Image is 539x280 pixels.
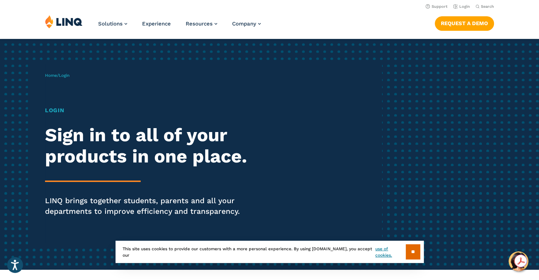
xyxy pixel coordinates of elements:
[45,195,253,217] p: LINQ brings together students, parents and all your departments to improve efficiency and transpa...
[435,16,494,30] a: Request a Demo
[509,251,528,271] button: Hello, have a question? Let’s chat.
[98,21,127,27] a: Solutions
[98,21,123,27] span: Solutions
[59,73,69,78] span: Login
[45,15,83,28] img: LINQ | K‑12 Software
[426,4,448,9] a: Support
[186,21,213,27] span: Resources
[116,241,424,263] div: This site uses cookies to provide our customers with a more personal experience. By using [DOMAIN...
[232,21,256,27] span: Company
[453,4,470,9] a: Login
[476,4,494,9] button: Open Search Bar
[186,21,217,27] a: Resources
[142,21,171,27] a: Experience
[481,4,494,9] span: Search
[45,125,253,167] h2: Sign in to all of your products in one place.
[232,21,261,27] a: Company
[45,73,69,78] span: /
[45,106,253,115] h1: Login
[45,73,57,78] a: Home
[375,246,405,258] a: use of cookies.
[435,15,494,30] nav: Button Navigation
[98,15,261,38] nav: Primary Navigation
